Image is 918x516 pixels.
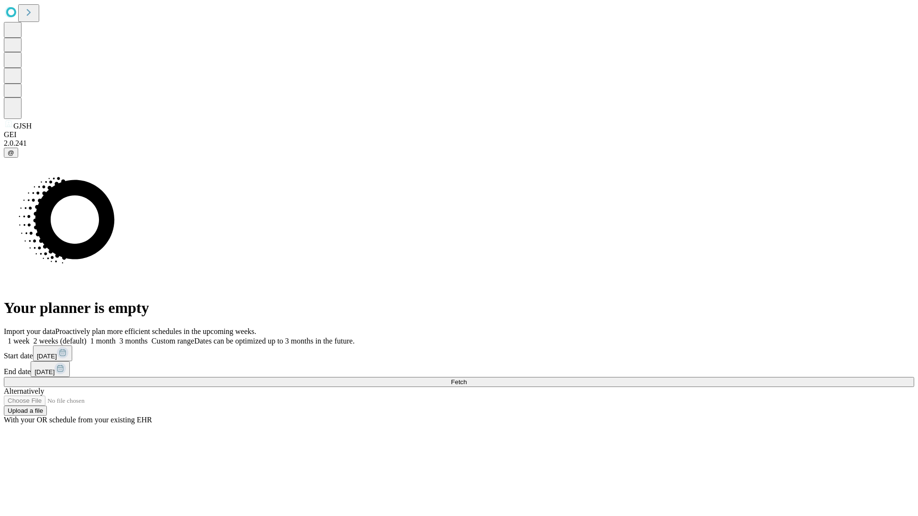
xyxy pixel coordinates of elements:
span: 1 week [8,337,30,345]
span: @ [8,149,14,156]
span: Custom range [152,337,194,345]
span: 3 months [120,337,148,345]
span: GJSH [13,122,32,130]
span: With your OR schedule from your existing EHR [4,416,152,424]
span: Alternatively [4,387,44,395]
span: 2 weeks (default) [33,337,87,345]
button: [DATE] [31,361,70,377]
button: @ [4,148,18,158]
button: Upload a file [4,406,47,416]
div: 2.0.241 [4,139,914,148]
button: Fetch [4,377,914,387]
span: Import your data [4,327,55,335]
h1: Your planner is empty [4,299,914,317]
div: GEI [4,130,914,139]
span: Proactively plan more efficient schedules in the upcoming weeks. [55,327,256,335]
button: [DATE] [33,345,72,361]
span: [DATE] [37,353,57,360]
span: 1 month [90,337,116,345]
div: Start date [4,345,914,361]
span: [DATE] [34,368,55,376]
div: End date [4,361,914,377]
span: Fetch [451,378,467,386]
span: Dates can be optimized up to 3 months in the future. [194,337,354,345]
